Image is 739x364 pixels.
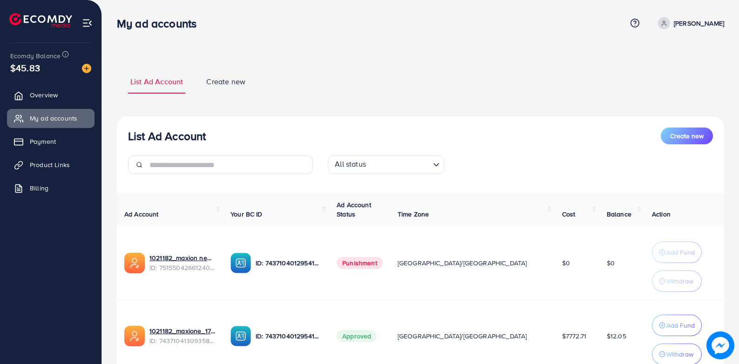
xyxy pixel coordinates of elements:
button: Add Fund [652,242,702,263]
img: ic-ba-acc.ded83a64.svg [231,326,251,346]
img: image [82,64,91,73]
span: My ad accounts [30,114,77,123]
span: $45.83 [10,61,40,74]
span: ID: 7515504266124050440 [149,263,216,272]
input: Search for option [369,157,429,172]
span: List Ad Account [130,76,183,87]
img: menu [82,18,93,28]
span: Create new [670,131,704,141]
span: Create new [206,76,245,87]
div: <span class='underline'>1021182_maxion new 2nd_1749839824416</span></br>7515504266124050440 [149,253,216,272]
img: ic-ads-acc.e4c84228.svg [124,253,145,273]
span: Action [652,209,671,219]
span: Punishment [337,257,383,269]
button: Withdraw [652,270,702,292]
span: Payment [30,137,56,146]
a: Billing [7,179,95,197]
div: <span class='underline'>1021182_maxione_1731585765963</span></br>7437104130935898113 [149,326,216,345]
div: Search for option [328,155,444,174]
span: Approved [337,330,377,342]
span: Billing [30,183,48,193]
img: logo [9,13,72,27]
button: Add Fund [652,315,702,336]
img: ic-ads-acc.e4c84228.svg [124,326,145,346]
a: 1021182_maxion new 2nd_1749839824416 [149,253,216,263]
p: [PERSON_NAME] [674,18,724,29]
span: [GEOGRAPHIC_DATA]/[GEOGRAPHIC_DATA] [398,331,527,341]
span: Cost [562,209,576,219]
a: Payment [7,132,95,151]
span: All status [333,157,368,172]
h3: My ad accounts [117,17,204,30]
span: [GEOGRAPHIC_DATA]/[GEOGRAPHIC_DATA] [398,258,527,268]
a: 1021182_maxione_1731585765963 [149,326,216,336]
span: Ecomdy Balance [10,51,61,61]
span: Ad Account [124,209,159,219]
span: $0 [562,258,570,268]
p: Add Fund [666,320,695,331]
span: $7772.71 [562,331,586,341]
span: Your BC ID [231,209,263,219]
img: ic-ba-acc.ded83a64.svg [231,253,251,273]
p: ID: 7437104012954140673 [256,330,322,342]
a: [PERSON_NAME] [654,17,724,29]
span: Time Zone [398,209,429,219]
button: Create new [661,128,713,144]
span: $0 [607,258,615,268]
span: Ad Account Status [337,200,371,219]
p: Add Fund [666,247,695,258]
img: image [706,331,734,359]
span: $12.05 [607,331,626,341]
span: Overview [30,90,58,100]
p: Withdraw [666,349,693,360]
a: My ad accounts [7,109,95,128]
a: Product Links [7,155,95,174]
p: Withdraw [666,276,693,287]
span: Balance [607,209,631,219]
h3: List Ad Account [128,129,206,143]
span: ID: 7437104130935898113 [149,336,216,345]
span: Product Links [30,160,70,169]
p: ID: 7437104012954140673 [256,257,322,269]
a: Overview [7,86,95,104]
